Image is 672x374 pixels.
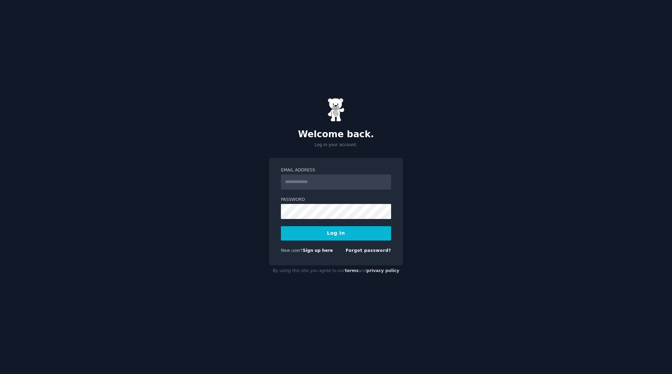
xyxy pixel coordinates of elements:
[345,268,359,273] a: terms
[269,142,403,148] p: Log in your account.
[366,268,399,273] a: privacy policy
[281,197,391,203] label: Password
[327,98,345,122] img: Gummy Bear
[281,167,391,173] label: Email Address
[281,226,391,241] button: Log In
[269,266,403,276] div: By using this site you agree to our and
[303,248,333,253] a: Sign up here
[269,129,403,140] h2: Welcome back.
[281,248,303,253] span: New user?
[346,248,391,253] a: Forgot password?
